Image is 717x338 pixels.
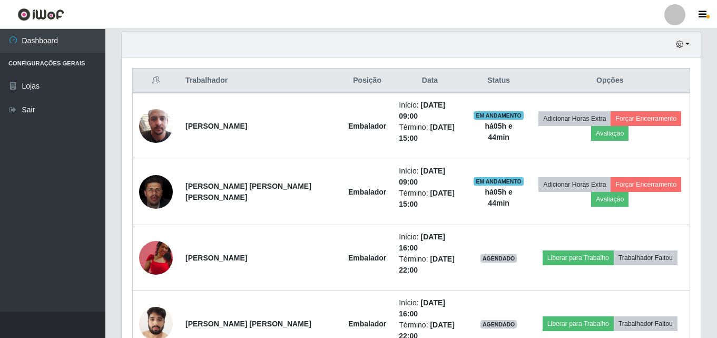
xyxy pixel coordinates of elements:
time: [DATE] 16:00 [399,233,445,252]
strong: há 05 h e 44 min [485,122,513,141]
button: Liberar para Trabalho [543,316,614,331]
li: Início: [399,297,460,320]
li: Início: [399,166,460,188]
img: 1745843945427.jpeg [139,96,173,156]
strong: Embalador [348,188,386,196]
li: Término: [399,188,460,210]
th: Posição [342,69,392,93]
button: Avaliação [591,126,628,141]
button: Adicionar Horas Extra [538,111,611,126]
button: Adicionar Horas Extra [538,177,611,192]
th: Status [467,69,531,93]
img: 1756684845551.jpeg [139,171,173,213]
th: Opções [531,69,690,93]
img: CoreUI Logo [17,8,64,21]
strong: há 05 h e 44 min [485,188,513,207]
strong: [PERSON_NAME] [PERSON_NAME] [185,320,311,328]
button: Avaliação [591,192,628,207]
button: Liberar para Trabalho [543,250,614,265]
span: AGENDADO [480,254,517,263]
img: 1752572320216.jpeg [139,241,173,275]
time: [DATE] 09:00 [399,167,445,186]
button: Forçar Encerramento [611,111,681,126]
li: Término: [399,122,460,144]
li: Início: [399,100,460,122]
strong: Embalador [348,122,386,130]
time: [DATE] 16:00 [399,298,445,318]
button: Trabalhador Faltou [614,250,677,265]
th: Trabalhador [179,69,342,93]
strong: [PERSON_NAME] [PERSON_NAME] [PERSON_NAME] [185,182,311,201]
button: Trabalhador Faltou [614,316,677,331]
th: Data [392,69,467,93]
strong: Embalador [348,254,386,262]
time: [DATE] 09:00 [399,101,445,120]
button: Forçar Encerramento [611,177,681,192]
strong: [PERSON_NAME] [185,122,247,130]
li: Início: [399,231,460,254]
span: EM ANDAMENTO [474,111,524,120]
strong: Embalador [348,320,386,328]
span: EM ANDAMENTO [474,177,524,186]
strong: [PERSON_NAME] [185,254,247,262]
span: AGENDADO [480,320,517,329]
li: Término: [399,254,460,276]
